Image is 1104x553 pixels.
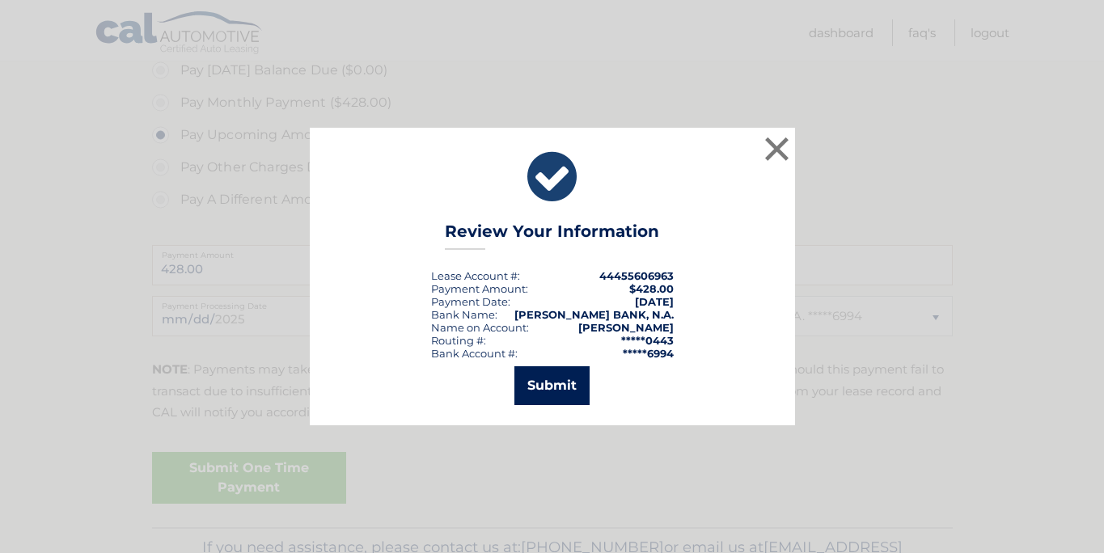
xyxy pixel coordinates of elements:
button: Submit [514,366,590,405]
div: Name on Account: [431,321,529,334]
h3: Review Your Information [445,222,659,250]
div: Bank Account #: [431,347,518,360]
strong: [PERSON_NAME] BANK, N.A. [514,308,674,321]
div: Payment Amount: [431,282,528,295]
div: Bank Name: [431,308,497,321]
div: Lease Account #: [431,269,520,282]
div: : [431,295,510,308]
span: Payment Date [431,295,508,308]
span: [DATE] [635,295,674,308]
button: × [761,133,793,165]
strong: 44455606963 [599,269,674,282]
span: $428.00 [629,282,674,295]
div: Routing #: [431,334,486,347]
strong: [PERSON_NAME] [578,321,674,334]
